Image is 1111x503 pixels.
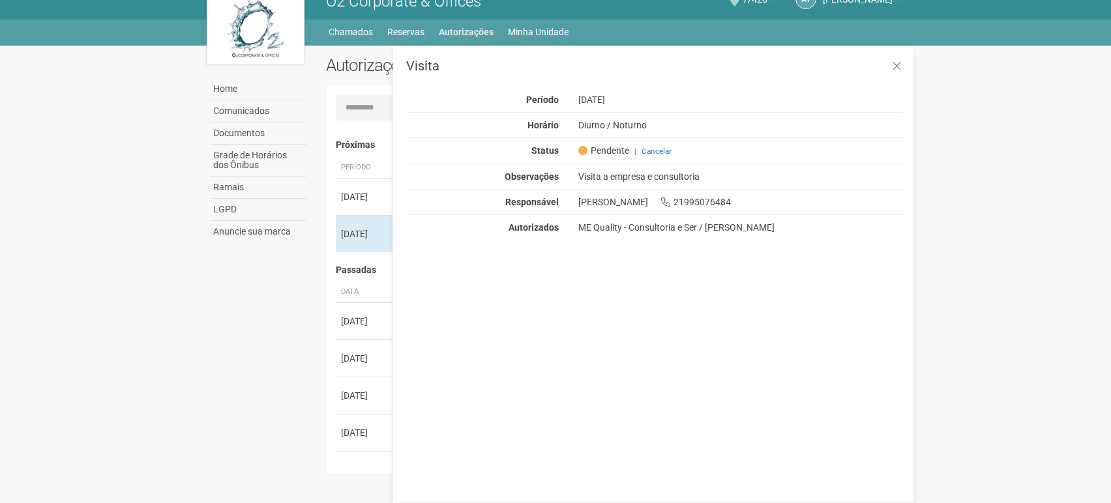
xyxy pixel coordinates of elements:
div: [DATE] [341,389,389,402]
div: [DATE] [569,94,913,106]
strong: Responsável [505,197,559,207]
th: Período [336,157,394,179]
a: Reservas [387,23,424,41]
a: Grade de Horários dos Ônibus [210,145,306,177]
a: Autorizações [439,23,494,41]
strong: Autorizados [509,222,559,233]
a: Cancelar [642,147,672,156]
h4: Próximas [336,140,895,150]
a: Documentos [210,122,306,145]
a: Ramais [210,177,306,199]
span: Pendente [578,145,629,156]
strong: Observações [505,171,559,182]
div: Diurno / Noturno [569,119,913,131]
div: [DATE] [341,227,389,240]
div: [PERSON_NAME] 21995076484 [569,196,913,208]
div: [DATE] [341,352,389,365]
th: Data [336,281,394,303]
a: LGPD [210,199,306,221]
div: [DATE] [341,426,389,439]
a: Home [210,78,306,100]
h2: Autorizações [326,55,605,75]
span: | [634,147,636,156]
a: Minha Unidade [508,23,569,41]
strong: Horário [527,120,559,130]
div: Visita a empresa e consultoria [569,171,913,182]
strong: Status [531,145,559,156]
a: Chamados [329,23,373,41]
div: [DATE] [341,190,389,203]
h4: Passadas [336,265,895,275]
div: ME Quality - Consultoria e Ser / [PERSON_NAME] [578,222,904,233]
div: [DATE] [341,463,389,476]
a: Anuncie sua marca [210,221,306,242]
div: [DATE] [341,315,389,328]
strong: Período [526,94,559,105]
a: Comunicados [210,100,306,122]
h3: Visita [406,59,904,72]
